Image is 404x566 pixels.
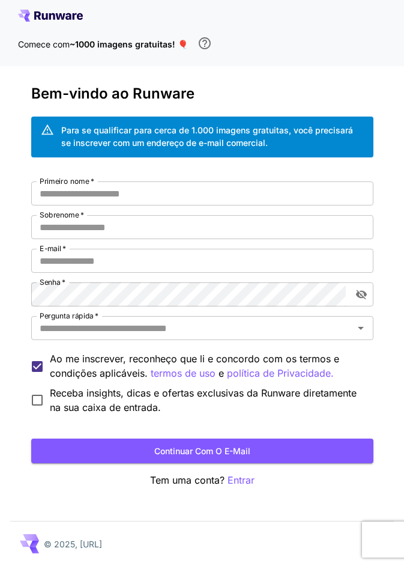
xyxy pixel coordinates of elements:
[40,244,61,253] font: E-mail
[31,439,373,463] button: Continuar com o e-mail
[40,278,61,287] font: Senha
[50,387,357,413] font: Receba insights, dicas e ofertas exclusivas da Runware diretamente na sua caixa de entrada.
[219,367,224,379] font: e
[70,39,188,49] font: ~1000 imagens gratuitas! 🎈
[44,539,102,549] font: © 2025, [URL]
[18,39,70,49] font: Comece com
[61,125,353,148] font: Para se qualificar para cerca de 1.000 imagens gratuitas, você precisará se inscrever com um ende...
[227,366,334,381] button: Ao me inscrever, reconheço que li e concordo com os termos e condições aplicáveis. termos de uso e
[193,31,217,55] button: Para se qualificar para crédito gratuito, você precisa se inscrever com um endereço de e-mail com...
[50,353,339,379] font: Ao me inscrever, reconheço que li e concordo com os termos e condições aplicáveis.
[154,446,250,456] font: Continuar com o e-mail
[151,367,216,379] font: termos de uso
[227,367,334,379] font: política de Privacidade.
[40,311,94,320] font: Pergunta rápida
[40,177,89,186] font: Primeiro nome
[31,85,194,102] font: Bem-vindo ao Runware
[352,320,369,336] button: Abrir
[228,474,255,486] font: Entrar
[151,366,216,381] button: Ao me inscrever, reconheço que li e concordo com os termos e condições aplicáveis. e política de ...
[150,474,225,486] font: Tem uma conta?
[228,473,255,488] button: Entrar
[40,210,79,219] font: Sobrenome
[351,284,372,305] button: alternar visibilidade da senha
